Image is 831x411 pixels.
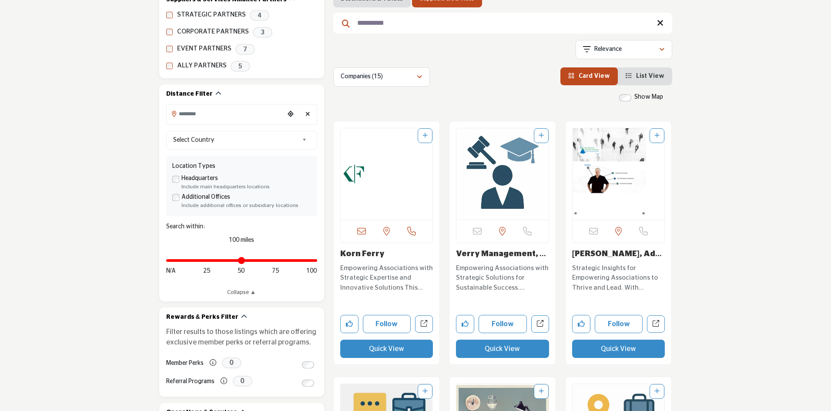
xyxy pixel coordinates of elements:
span: 7 [235,44,255,55]
span: 25 [203,267,210,276]
img: Jerry Matthews, Advisor [573,128,665,220]
span: 75 [272,267,279,276]
span: List View [636,73,664,79]
p: Relevance [594,45,622,54]
button: Like company [572,315,590,333]
a: Open Listing in new tab [456,128,549,220]
input: ALLY PARTNERS checkbox [166,63,173,69]
li: Card View [560,67,618,85]
input: Search Keyword [333,13,672,33]
div: Include additional offices or subsidiary locations [181,202,311,210]
img: Korn Ferry [341,128,433,220]
input: Switch to Member Perks [302,361,314,368]
span: 100 [306,267,317,276]
button: Companies (15) [333,67,430,87]
input: Search Location [167,105,284,122]
a: [PERSON_NAME], Advi... [572,250,662,267]
input: Switch to Referral Programs [302,380,314,387]
p: Companies (15) [341,73,383,81]
div: Include main headquarters locations [181,183,311,191]
a: Empowering Associations with Strategic Expertise and Innovative Solutions This premier consultanc... [340,261,433,293]
span: 100 miles [229,237,254,243]
h3: Korn Ferry [340,250,433,259]
a: Open verry-management-llc in new tab [531,315,549,333]
span: 3 [253,27,272,38]
a: View Card [568,73,610,79]
span: N/A [166,267,176,276]
a: Open Listing in new tab [573,128,665,220]
button: Follow [595,315,643,333]
input: EVENT PARTNERS checkbox [166,46,173,52]
button: Like company [456,315,474,333]
div: Clear search location [302,105,315,124]
label: ALLY PARTNERS [177,61,227,71]
span: Card View [579,73,610,79]
button: Like company [340,315,359,333]
a: Add To List [539,133,544,139]
label: STRATEGIC PARTNERS [177,10,246,20]
a: Open Listing in new tab [341,128,433,220]
a: Add To List [422,388,428,394]
h2: Rewards & Perks Filter [166,313,238,322]
p: Filter results to those listings which are offering exclusive member perks or referral programs. [166,327,317,348]
h3: Jerry Matthews, Advisor [572,250,665,259]
label: Additional Offices [181,193,230,202]
a: Add To List [422,133,428,139]
p: Empowering Associations with Strategic Solutions for Sustainable Success. Dedicated to bolstering... [456,264,549,293]
label: Headquarters [181,174,218,183]
a: Verry Management, LL... [456,250,546,267]
span: 50 [238,267,245,276]
label: CORPORATE PARTNERS [177,27,249,37]
p: Strategic Insights for Empowering Associations to Thrive and Lead. With decades of experience in ... [572,264,665,293]
label: EVENT PARTNERS [177,44,231,54]
label: Member Perks [166,356,204,371]
button: Follow [479,315,527,333]
div: Search within: [166,222,317,231]
a: Open jerry-matthews-advisor in new tab [647,315,665,333]
img: Verry Management, LLC [456,128,549,220]
button: Quick View [340,340,433,358]
input: STRATEGIC PARTNERS checkbox [166,12,173,18]
a: Korn Ferry [340,250,385,258]
label: Show Map [634,93,663,102]
li: List View [618,67,672,85]
p: Empowering Associations with Strategic Expertise and Innovative Solutions This premier consultanc... [340,264,433,293]
a: Empowering Associations with Strategic Solutions for Sustainable Success. Dedicated to bolstering... [456,261,549,293]
a: Add To List [539,388,544,394]
a: Collapse ▲ [166,288,317,297]
span: 0 [222,358,241,368]
h2: Distance Filter [166,90,213,99]
span: Select Country [173,135,298,145]
input: CORPORATE PARTNERS checkbox [166,29,173,35]
button: Quick View [572,340,665,358]
span: 5 [231,61,250,72]
label: Referral Programs [166,374,214,389]
button: Follow [363,315,411,333]
a: Open korn-ferry in new tab [415,315,433,333]
button: Relevance [576,40,672,59]
span: 4 [250,10,269,21]
a: View List [626,73,664,79]
h3: Verry Management, LLC [456,250,549,259]
a: Add To List [654,388,660,394]
div: Location Types [172,162,311,171]
a: Add To List [654,133,660,139]
button: Quick View [456,340,549,358]
span: 0 [233,376,252,387]
a: Strategic Insights for Empowering Associations to Thrive and Lead. With decades of experience in ... [572,261,665,293]
div: Choose your current location [284,105,297,124]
